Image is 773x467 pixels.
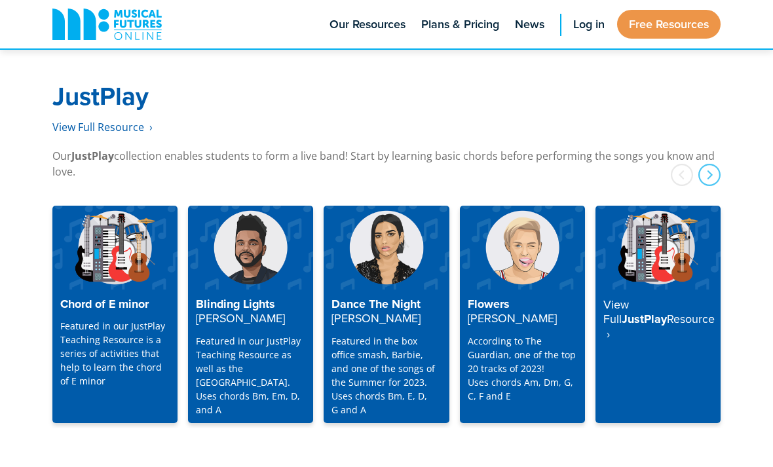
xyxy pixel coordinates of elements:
[331,297,441,326] h4: Dance The Night
[515,16,544,33] span: News
[330,16,405,33] span: Our Resources
[52,120,153,134] span: View Full Resource‎‏‏‎ ‎ ›
[698,164,721,186] div: next
[331,310,421,326] strong: [PERSON_NAME]
[52,120,153,135] a: View Full Resource‎‏‏‎ ‎ ›
[196,334,305,417] p: Featured in our JustPlay Teaching Resource as well as the [GEOGRAPHIC_DATA]. Uses chords Bm, Em, ...
[196,310,285,326] strong: [PERSON_NAME]
[603,296,629,327] strong: View Full
[603,310,715,342] strong: Resource ‎ ›
[60,319,170,388] p: Featured in our JustPlay Teaching Resource is a series of activities that help to learn the chord...
[617,10,721,39] a: Free Resources
[52,78,149,114] strong: JustPlay
[52,148,721,179] p: Our collection enables students to form a live band! Start by learning basic chords before perfor...
[468,310,557,326] strong: [PERSON_NAME]
[573,16,605,33] span: Log in
[188,206,313,422] a: Blinding Lights[PERSON_NAME] Featured in our JustPlay Teaching Resource as well as the [GEOGRAPHI...
[603,297,713,342] h4: JustPlay
[468,297,577,326] h4: Flowers
[468,334,577,403] p: According to The Guardian, one of the top 20 tracks of 2023! Uses chords Am, Dm, G, C, F and E
[324,206,449,422] a: Dance The Night[PERSON_NAME] Featured in the box office smash, Barbie, and one of the songs of th...
[52,206,178,422] a: Chord of E minor Featured in our JustPlay Teaching Resource is a series of activities that help t...
[421,16,499,33] span: Plans & Pricing
[595,206,721,422] a: View FullJustPlayResource ‎ ›
[60,297,170,312] h4: Chord of E minor
[196,297,305,326] h4: Blinding Lights
[331,334,441,417] p: Featured in the box office smash, Barbie, and one of the songs of the Summer for 2023. Uses chord...
[71,149,114,163] strong: JustPlay
[460,206,585,422] a: Flowers[PERSON_NAME] According to The Guardian, one of the top 20 tracks of 2023!Uses chords Am, ...
[671,164,693,186] div: prev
